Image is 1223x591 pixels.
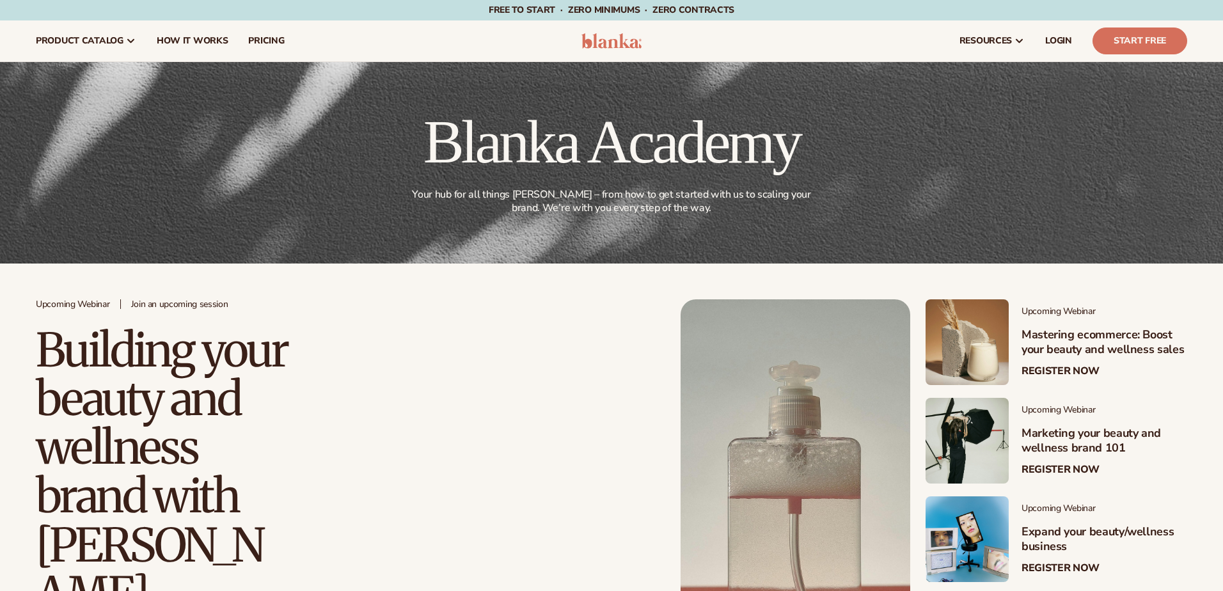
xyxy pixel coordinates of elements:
img: logo [581,33,642,49]
h3: Mastering ecommerce: Boost your beauty and wellness sales [1022,327,1187,358]
a: product catalog [26,20,146,61]
a: Start Free [1093,28,1187,54]
a: pricing [238,20,294,61]
span: Upcoming Webinar [1022,405,1187,416]
h3: Expand your beauty/wellness business [1022,524,1187,555]
h3: Marketing your beauty and wellness brand 101 [1022,426,1187,456]
span: Upcoming Webinar [1022,306,1187,317]
span: Upcoming Webinar [1022,503,1187,514]
span: product catalog [36,36,123,46]
p: Your hub for all things [PERSON_NAME] – from how to get started with us to scaling your brand. We... [407,188,816,215]
a: How It Works [146,20,239,61]
a: Register Now [1022,365,1100,377]
span: How It Works [157,36,228,46]
h1: Blanka Academy [405,111,818,173]
span: Upcoming Webinar [36,299,110,310]
a: Register Now [1022,562,1100,574]
span: pricing [248,36,284,46]
span: resources [959,36,1012,46]
span: Join an upcoming session [131,299,228,310]
a: Register Now [1022,464,1100,476]
span: Free to start · ZERO minimums · ZERO contracts [489,4,734,16]
span: LOGIN [1045,36,1072,46]
a: LOGIN [1035,20,1082,61]
a: resources [949,20,1035,61]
